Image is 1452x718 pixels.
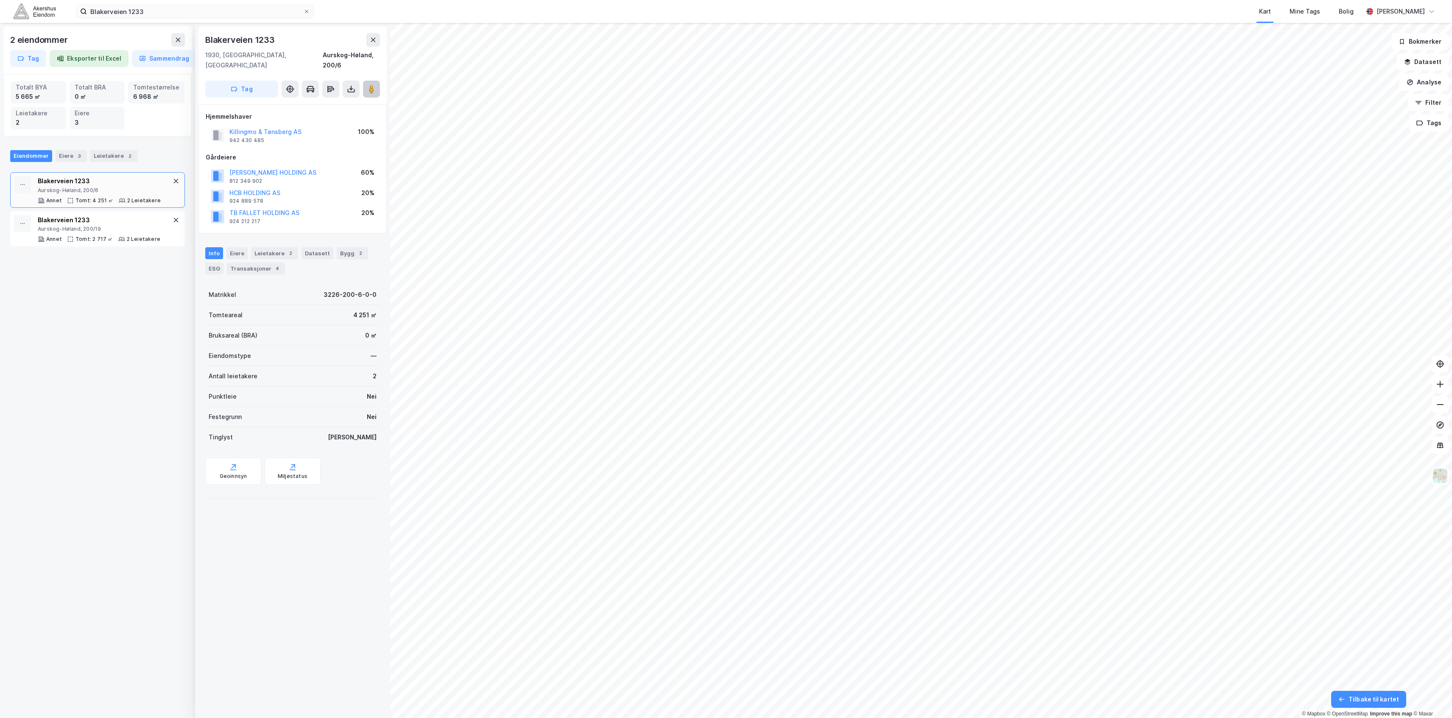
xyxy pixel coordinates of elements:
[323,50,380,70] div: Aurskog-Høland, 200/6
[353,310,377,320] div: 4 251 ㎡
[1391,33,1449,50] button: Bokmerker
[50,50,128,67] button: Eksporter til Excel
[1331,691,1406,708] button: Tilbake til kartet
[358,127,374,137] div: 100%
[206,112,380,122] div: Hjemmelshaver
[38,215,160,225] div: Blakerveien 1233
[229,137,264,144] div: 942 430 485
[324,290,377,300] div: 3226-200-6-0-0
[1399,74,1449,91] button: Analyse
[205,81,278,98] button: Tag
[38,176,161,186] div: Blakerveien 1233
[209,310,243,320] div: Tomteareal
[16,92,61,101] div: 5 665 ㎡
[75,197,114,204] div: Tomt: 4 251 ㎡
[273,264,282,273] div: 4
[209,351,251,361] div: Eiendomstype
[365,330,377,341] div: 0 ㎡
[16,118,61,127] div: 2
[1410,677,1452,718] div: Kontrollprogram for chat
[205,50,323,70] div: 1930, [GEOGRAPHIC_DATA], [GEOGRAPHIC_DATA]
[1339,6,1354,17] div: Bolig
[75,152,84,160] div: 3
[328,432,377,442] div: [PERSON_NAME]
[1410,677,1452,718] iframe: Chat Widget
[220,473,247,480] div: Geoinnsyn
[75,109,120,118] div: Eiere
[87,5,303,18] input: Søk på adresse, matrikkel, gårdeiere, leietakere eller personer
[38,226,160,232] div: Aurskog-Høland, 200/19
[361,208,374,218] div: 20%
[226,247,248,259] div: Eiere
[127,236,160,243] div: 2 Leietakere
[227,263,285,274] div: Transaksjoner
[367,412,377,422] div: Nei
[229,218,260,225] div: 924 212 217
[205,247,223,259] div: Info
[251,247,298,259] div: Leietakere
[16,83,61,92] div: Totalt BYA
[205,263,223,274] div: ESG
[302,247,333,259] div: Datasett
[10,33,70,47] div: 2 eiendommer
[1290,6,1320,17] div: Mine Tags
[209,432,233,442] div: Tinglyst
[1397,53,1449,70] button: Datasett
[206,152,380,162] div: Gårdeiere
[373,371,377,381] div: 2
[229,178,262,184] div: 812 349 902
[10,50,46,67] button: Tag
[132,50,196,67] button: Sammendrag
[356,249,365,257] div: 2
[56,150,87,162] div: Eiere
[1409,115,1449,131] button: Tags
[337,247,368,259] div: Bygg
[10,150,52,162] div: Eiendommer
[1370,711,1412,717] a: Improve this map
[75,83,120,92] div: Totalt BRA
[75,118,120,127] div: 3
[1432,468,1448,484] img: Z
[1327,711,1368,717] a: OpenStreetMap
[90,150,137,162] div: Leietakere
[16,109,61,118] div: Leietakere
[38,187,161,194] div: Aurskog-Høland, 200/6
[1259,6,1271,17] div: Kart
[133,92,179,101] div: 6 968 ㎡
[229,198,263,204] div: 924 889 578
[46,236,62,243] div: Annet
[75,236,113,243] div: Tomt: 2 717 ㎡
[126,152,134,160] div: 2
[46,197,62,204] div: Annet
[1302,711,1325,717] a: Mapbox
[286,249,295,257] div: 2
[278,473,307,480] div: Miljøstatus
[367,391,377,402] div: Nei
[205,33,276,47] div: Blakerveien 1233
[75,92,120,101] div: 0 ㎡
[371,351,377,361] div: —
[209,391,237,402] div: Punktleie
[361,188,374,198] div: 20%
[1408,94,1449,111] button: Filter
[209,371,257,381] div: Antall leietakere
[127,197,161,204] div: 2 Leietakere
[133,83,179,92] div: Tomtestørrelse
[209,412,242,422] div: Festegrunn
[209,330,257,341] div: Bruksareal (BRA)
[209,290,236,300] div: Matrikkel
[1377,6,1425,17] div: [PERSON_NAME]
[361,168,374,178] div: 60%
[14,4,56,19] img: akershus-eiendom-logo.9091f326c980b4bce74ccdd9f866810c.svg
